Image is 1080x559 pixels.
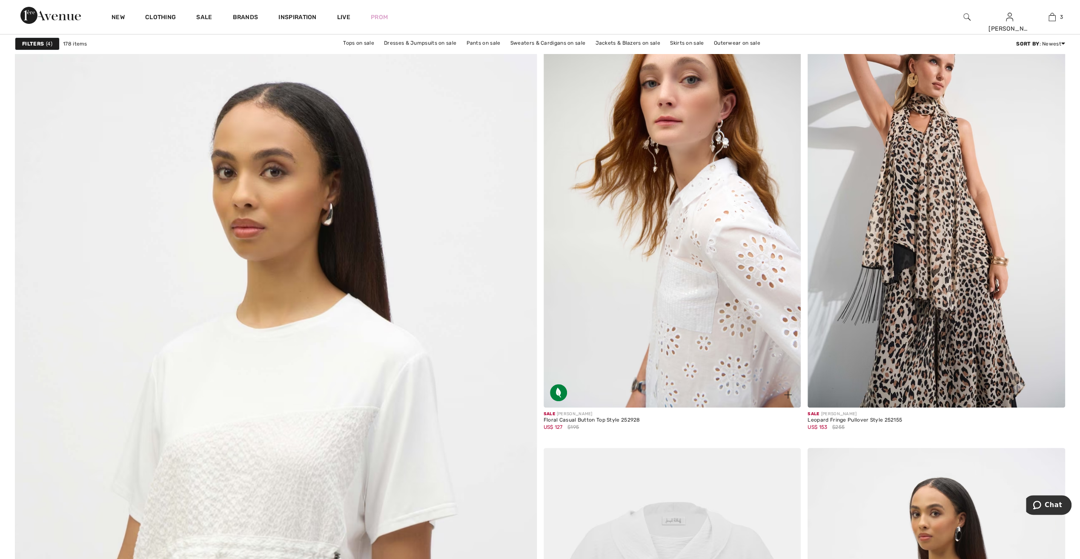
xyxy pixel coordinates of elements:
a: Sign In [1006,13,1013,21]
img: My Info [1006,12,1013,22]
img: 1ère Avenue [20,7,81,24]
div: [PERSON_NAME] [544,411,640,417]
div: [PERSON_NAME] [988,24,1030,33]
span: 4 [46,40,52,48]
a: Pants on sale [462,37,504,48]
a: Clothing [145,14,176,23]
div: : Newest [1016,40,1065,48]
iframe: Opens a widget where you can chat to one of our agents [1026,495,1071,516]
a: Brands [233,14,258,23]
span: US$ 127 [544,424,563,430]
a: Prom [371,13,388,22]
img: plus_v2.svg [784,391,792,399]
strong: Sort By [1016,41,1039,47]
img: search the website [963,12,971,22]
span: Sale [544,411,555,416]
a: Tops on sale [339,37,378,48]
a: Live [337,13,350,22]
a: Dresses & Jumpsuits on sale [380,37,461,48]
div: [PERSON_NAME] [808,411,902,417]
a: Jackets & Blazers on sale [591,37,665,48]
a: Sweaters & Cardigans on sale [506,37,590,48]
a: 3 [1031,12,1073,22]
span: 178 items [63,40,87,48]
span: $255 [832,423,845,431]
strong: Filters [22,40,44,48]
img: Leopard Fringe Pullover Style 252155. Beige/Black [808,22,1065,408]
a: Floral Casual Button Top Style 252928. White [544,22,801,408]
span: US$ 153 [808,424,827,430]
a: Outerwear on sale [710,37,765,48]
a: Sale [196,14,212,23]
div: Floral Casual Button Top Style 252928 [544,417,640,423]
span: Sale [808,411,819,416]
img: My Bag [1048,12,1056,22]
a: New [112,14,125,23]
span: $195 [567,423,579,431]
div: Leopard Fringe Pullover Style 252155 [808,417,902,423]
a: Skirts on sale [666,37,708,48]
span: 3 [1060,13,1063,21]
span: Inspiration [278,14,316,23]
img: Sustainable Fabric [550,384,567,401]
